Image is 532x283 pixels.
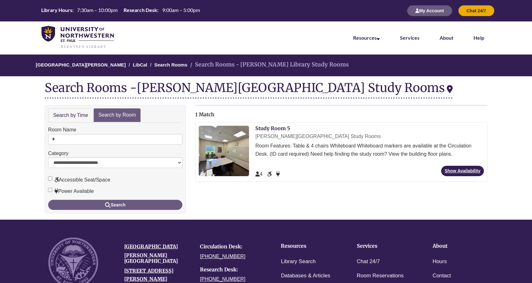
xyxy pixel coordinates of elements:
[458,8,494,13] a: Chat 24/7
[200,276,245,282] a: [PHONE_NUMBER]
[255,132,484,141] div: [PERSON_NAME][GEOGRAPHIC_DATA] Study Rooms
[189,60,349,69] li: Search Rooms - [PERSON_NAME] Library Study Rooms
[48,176,52,181] input: Accessible Seat/Space
[407,8,452,13] a: My Account
[458,5,494,16] button: Chat 24/7
[137,80,453,95] div: [PERSON_NAME][GEOGRAPHIC_DATA] Study Rooms
[45,81,453,99] div: Search Rooms -
[440,35,453,41] a: About
[48,176,110,184] label: Accessible Seat/Space
[48,187,94,195] label: Power Available
[281,243,337,249] h4: Resources
[433,257,447,266] a: Hours
[255,125,290,131] a: Study Room 5
[357,243,413,249] h4: Services
[42,26,114,49] img: UNWSP Library Logo
[433,243,489,249] h4: About
[353,35,380,41] a: Resources
[433,271,451,280] a: Contact
[48,126,76,134] label: Room Name
[39,7,202,15] a: Hours Today
[200,267,266,273] h4: Research Desk:
[474,35,484,41] a: Help
[200,254,245,259] a: [PHONE_NUMBER]
[133,62,147,67] a: LibCal
[400,35,419,41] a: Services
[154,62,187,67] a: Search Rooms
[281,257,316,266] a: Library Search
[36,62,126,67] a: [GEOGRAPHIC_DATA][PERSON_NAME]
[267,171,273,177] span: Accessible Seat/Space
[48,188,52,192] input: Power Available
[94,108,141,122] a: Search by Room
[45,55,487,76] nav: Breadcrumb
[199,126,249,176] img: Study Room 5
[357,271,404,280] a: Room Reservations
[407,5,452,16] button: My Account
[39,7,202,14] table: Hours Today
[124,243,178,250] a: [GEOGRAPHIC_DATA]
[121,7,159,14] th: Research Desk:
[124,253,191,264] h4: [PERSON_NAME][GEOGRAPHIC_DATA]
[276,171,280,177] span: Power Available
[255,142,484,158] div: Room Features: Table & 4 chairs Whiteboard Whiteboard markers are available at the Circulation De...
[255,171,263,177] span: The capacity of this space
[357,257,380,266] a: Chat 24/7
[48,108,93,123] a: Search by Time
[281,271,330,280] a: Databases & Articles
[195,112,487,118] h2: 1 Match
[162,7,200,13] span: 9:00am – 5:00pm
[77,7,118,13] span: 7:30am – 10:00pm
[200,244,266,250] h4: Circulation Desk:
[48,200,182,210] button: Search
[39,7,75,14] th: Library Hours:
[48,149,69,158] label: Category
[441,166,484,176] a: Show Availability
